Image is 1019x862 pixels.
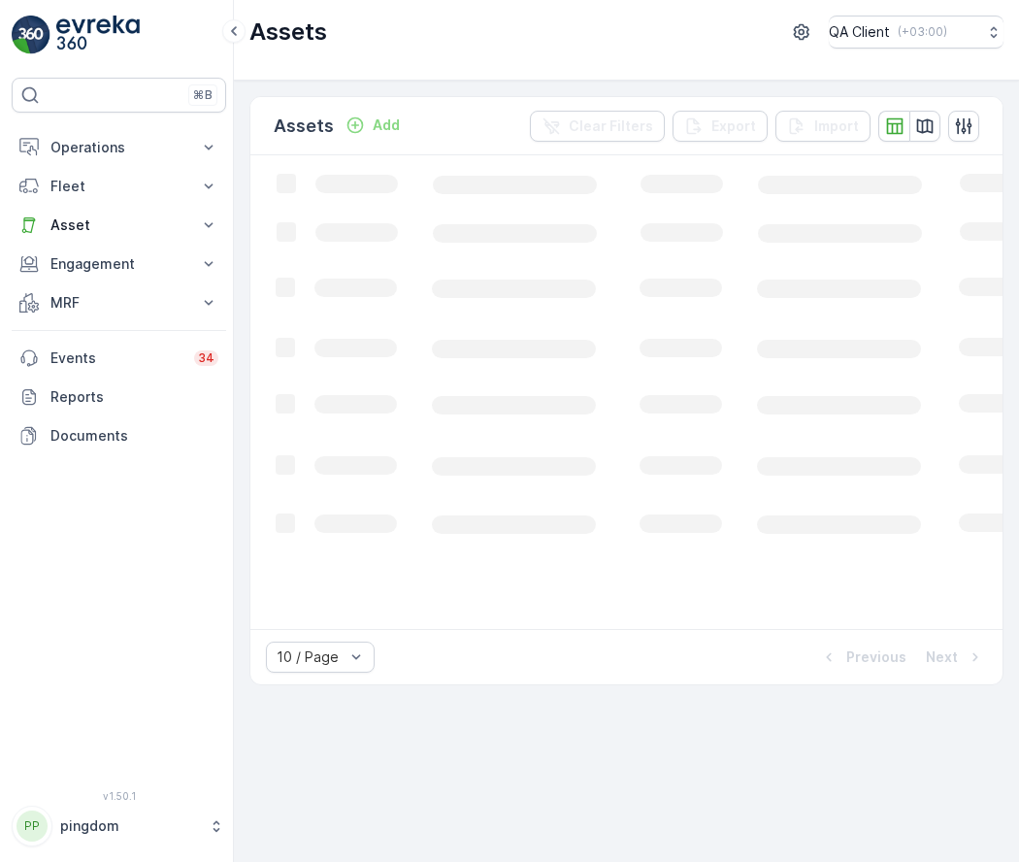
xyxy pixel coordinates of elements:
[530,111,665,142] button: Clear Filters
[50,177,187,196] p: Fleet
[926,647,958,667] p: Next
[12,206,226,245] button: Asset
[198,350,214,366] p: 34
[12,806,226,846] button: PPpingdom
[56,16,140,54] img: logo_light-DOdMpM7g.png
[16,811,48,842] div: PP
[846,647,906,667] p: Previous
[12,378,226,416] a: Reports
[274,113,334,140] p: Assets
[50,138,187,157] p: Operations
[50,387,218,407] p: Reports
[12,283,226,322] button: MRF
[829,22,890,42] p: QA Client
[898,24,947,40] p: ( +03:00 )
[338,114,408,137] button: Add
[50,426,218,446] p: Documents
[50,348,182,368] p: Events
[12,245,226,283] button: Engagement
[814,116,859,136] p: Import
[569,116,653,136] p: Clear Filters
[12,416,226,455] a: Documents
[60,816,199,836] p: pingdom
[12,128,226,167] button: Operations
[829,16,1003,49] button: QA Client(+03:00)
[817,646,908,669] button: Previous
[673,111,768,142] button: Export
[50,254,187,274] p: Engagement
[12,339,226,378] a: Events34
[12,16,50,54] img: logo
[775,111,871,142] button: Import
[373,116,400,135] p: Add
[711,116,756,136] p: Export
[193,87,213,103] p: ⌘B
[924,646,987,669] button: Next
[50,215,187,235] p: Asset
[12,790,226,802] span: v 1.50.1
[50,293,187,313] p: MRF
[249,17,327,48] p: Assets
[12,167,226,206] button: Fleet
